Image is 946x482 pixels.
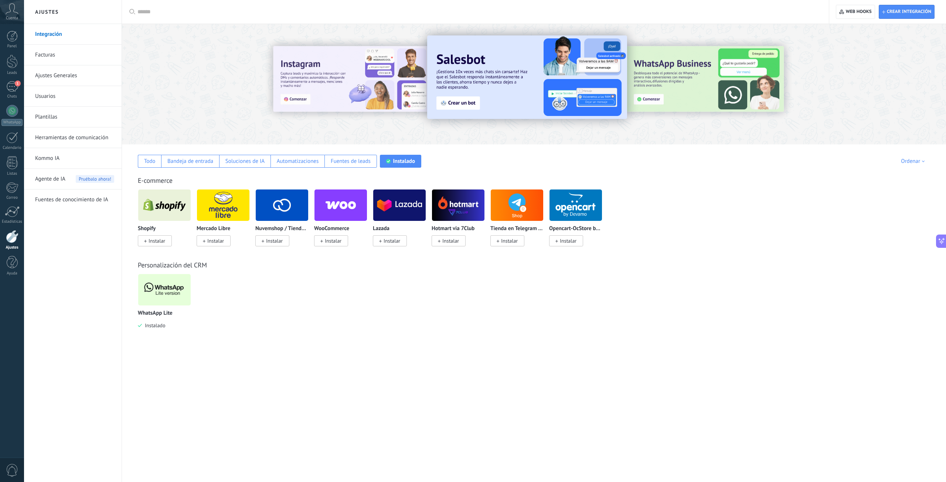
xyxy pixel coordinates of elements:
span: Instalar [325,237,341,244]
div: WhatsApp Lite [138,274,197,340]
img: logo_main.png [432,187,484,223]
div: Lazada [373,189,432,255]
span: Crear integración [887,9,931,15]
div: Ajustes [1,245,23,250]
li: Usuarios [24,86,122,107]
div: Automatizaciones [277,158,319,165]
div: Shopify [138,189,197,255]
div: Instalado [393,158,415,165]
div: Panel [1,44,23,49]
div: Ayuda [1,271,23,276]
span: Instalar [384,237,400,244]
a: Integración [35,24,114,45]
span: Instalar [560,237,576,244]
span: Pruébalo ahora! [76,175,114,183]
p: Tienda en Telegram via [DOMAIN_NAME] [490,226,544,232]
span: Instalar [501,237,518,244]
a: Usuarios [35,86,114,107]
img: logo_main.png [549,187,602,223]
span: Instalado [142,322,165,329]
a: Ajustes Generales [35,65,114,86]
span: Cuenta [6,16,18,21]
div: Hotmart via 7Club [432,189,490,255]
span: Instalar [442,237,459,244]
img: logo_main.png [197,187,249,223]
span: Web hooks [846,9,872,15]
span: Instalar [149,237,165,244]
p: WhatsApp Lite [138,310,173,317]
li: Herramientas de comunicación [24,127,122,148]
span: Instalar [266,237,283,244]
div: Tienda en Telegram via Radist.Online [490,189,549,255]
div: Estadísticas [1,219,23,224]
img: logo_main.png [256,187,308,223]
div: Fuentes de leads [331,158,371,165]
div: Bandeja de entrada [167,158,213,165]
li: Kommo IA [24,148,122,169]
div: WhatsApp [1,119,23,126]
a: Plantillas [35,107,114,127]
li: Plantillas [24,107,122,127]
img: logo_main.png [314,187,367,223]
div: Ordenar [901,158,927,165]
p: WooCommerce [314,226,349,232]
span: 1 [15,81,21,86]
li: Integración [24,24,122,45]
div: Soluciones de IA [225,158,265,165]
div: Opencart-OcStore by Devamo [549,189,608,255]
div: Correo [1,195,23,200]
p: Opencart-OcStore by [PERSON_NAME] [549,226,602,232]
img: logo_main.png [138,272,191,308]
div: WooCommerce [314,189,373,255]
p: Mercado Libre [197,226,230,232]
div: Chats [1,94,23,99]
img: logo_main.png [373,187,426,223]
a: Fuentes de conocimiento de IA [35,189,114,210]
a: Agente de IAPruébalo ahora! [35,169,114,189]
a: Herramientas de comunicación [35,127,114,148]
a: Personalización del CRM [138,261,207,269]
a: Facturas [35,45,114,65]
li: Fuentes de conocimiento de IA [24,189,122,210]
div: Leads [1,71,23,75]
button: Crear integración [879,5,935,19]
span: Instalar [207,237,224,244]
div: Listas [1,171,23,176]
div: Calendario [1,146,23,150]
button: Web hooks [836,5,875,19]
p: Nuvemshop / Tiendanube [255,226,309,232]
a: Kommo IA [35,148,114,169]
li: Facturas [24,45,122,65]
div: Mercado Libre [197,189,255,255]
a: E-commerce [138,176,173,185]
p: Lazada [373,226,389,232]
p: Hotmart via 7Club [432,226,474,232]
div: Nuvemshop / Tiendanube [255,189,314,255]
img: logo_main.png [491,187,543,223]
li: Ajustes Generales [24,65,122,86]
div: Todo [144,158,156,165]
span: Agente de IA [35,169,65,189]
img: Slide 1 [273,46,431,112]
img: logo_main.png [138,187,191,223]
img: Slide 3 [626,46,784,112]
p: Shopify [138,226,156,232]
img: Slide 2 [427,35,627,119]
li: Agente de IA [24,169,122,189]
